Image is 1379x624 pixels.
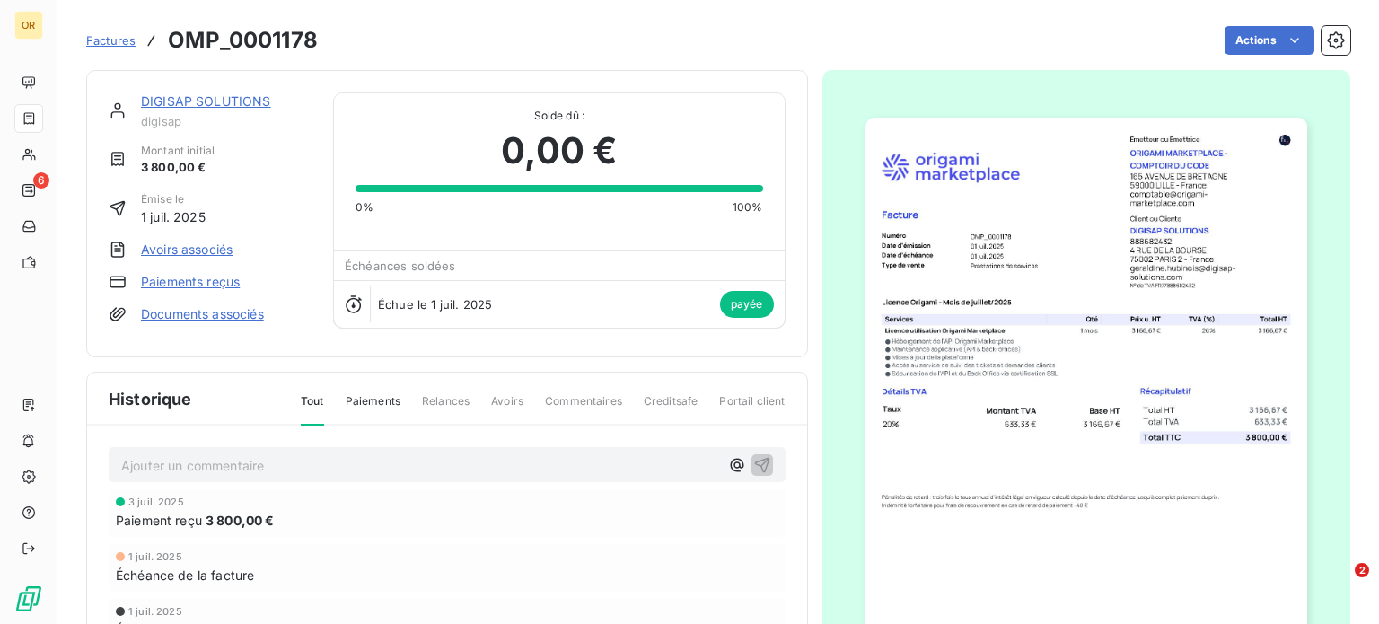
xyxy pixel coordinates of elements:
[128,606,182,617] span: 1 juil. 2025
[356,108,762,124] span: Solde dû :
[1318,563,1361,606] iframe: Intercom live chat
[168,24,318,57] h3: OMP_0001178
[733,199,763,215] span: 100%
[491,393,523,424] span: Avoirs
[14,584,43,613] img: Logo LeanPay
[644,393,698,424] span: Creditsafe
[86,33,136,48] span: Factures
[501,124,617,178] span: 0,00 €
[720,291,774,318] span: payée
[378,297,492,312] span: Échue le 1 juil. 2025
[301,393,324,426] span: Tout
[141,273,240,291] a: Paiements reçus
[545,393,622,424] span: Commentaires
[141,93,271,109] a: DIGISAP SOLUTIONS
[116,511,202,530] span: Paiement reçu
[14,11,43,40] div: OR
[116,566,254,584] span: Échéance de la facture
[141,305,264,323] a: Documents associés
[109,387,192,411] span: Historique
[33,172,49,189] span: 6
[141,143,215,159] span: Montant initial
[719,393,785,424] span: Portail client
[345,259,456,273] span: Échéances soldées
[141,114,312,128] span: digisap
[141,159,215,177] span: 3 800,00 €
[141,207,206,226] span: 1 juil. 2025
[206,511,275,530] span: 3 800,00 €
[346,393,400,424] span: Paiements
[128,551,182,562] span: 1 juil. 2025
[356,199,373,215] span: 0%
[128,497,184,507] span: 3 juil. 2025
[141,191,206,207] span: Émise le
[141,241,233,259] a: Avoirs associés
[1225,26,1314,55] button: Actions
[86,31,136,49] a: Factures
[422,393,470,424] span: Relances
[1355,563,1369,577] span: 2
